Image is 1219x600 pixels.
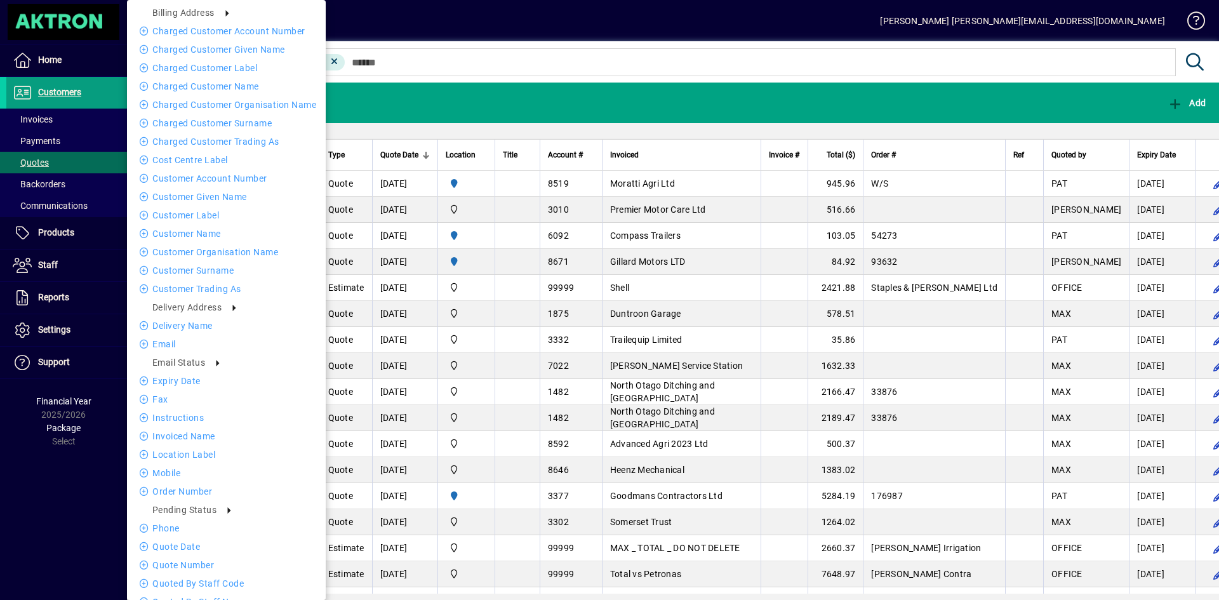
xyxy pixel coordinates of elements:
li: Phone [127,521,326,536]
li: Mobile [127,465,326,481]
li: Charged Customer name [127,79,326,94]
li: Quoted by staff code [127,576,326,591]
li: Customer name [127,226,326,241]
li: Charged Customer Given name [127,42,326,57]
li: Customer Given name [127,189,326,204]
li: Quote date [127,539,326,554]
span: Email status [152,357,205,368]
li: Cost Centre Label [127,152,326,168]
li: Customer Trading as [127,281,326,297]
li: Invoiced Name [127,429,326,444]
li: Expiry date [127,373,326,389]
li: Email [127,337,326,352]
li: Instructions [127,410,326,425]
li: Customer Organisation name [127,244,326,260]
li: Charged Customer Trading as [127,134,326,149]
li: Customer Surname [127,263,326,278]
span: Delivery address [152,302,222,312]
li: Charged Customer Organisation name [127,97,326,112]
li: Quote number [127,557,326,573]
li: Order number [127,484,326,499]
li: Charged Customer Account number [127,23,326,39]
li: Charged Customer label [127,60,326,76]
li: Customer label [127,208,326,223]
span: Billing address [152,8,215,18]
li: Charged Customer Surname [127,116,326,131]
span: Pending Status [152,505,216,515]
li: Customer Account number [127,171,326,186]
li: Fax [127,392,326,407]
li: Location Label [127,447,326,462]
li: Delivery name [127,318,326,333]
